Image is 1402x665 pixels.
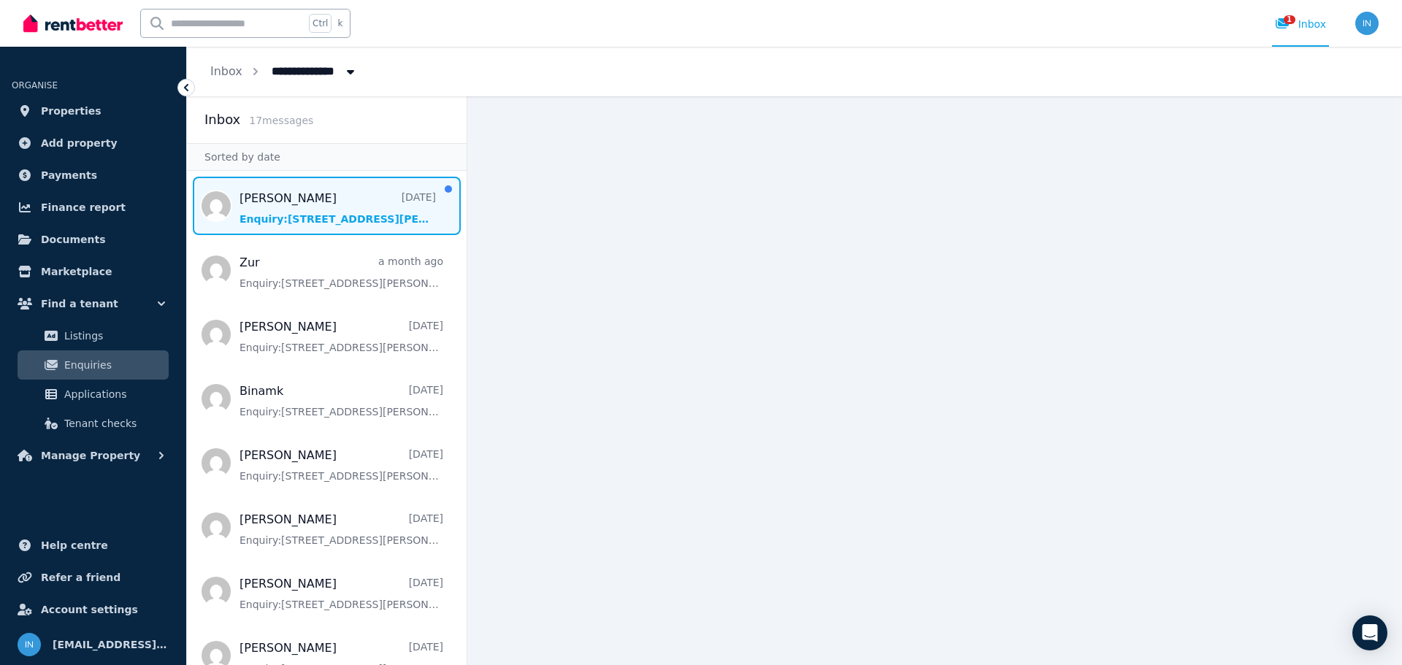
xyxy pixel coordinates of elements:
[187,143,467,171] div: Sorted by date
[18,321,169,350] a: Listings
[210,64,242,78] a: Inbox
[240,190,436,226] a: [PERSON_NAME][DATE]Enquiry:[STREET_ADDRESS][PERSON_NAME].
[41,263,112,280] span: Marketplace
[240,383,443,419] a: Binamk[DATE]Enquiry:[STREET_ADDRESS][PERSON_NAME].
[53,636,169,653] span: [EMAIL_ADDRESS][DOMAIN_NAME]
[12,161,175,190] a: Payments
[41,295,118,312] span: Find a tenant
[240,511,443,547] a: [PERSON_NAME][DATE]Enquiry:[STREET_ADDRESS][PERSON_NAME].
[64,385,163,403] span: Applications
[12,96,175,126] a: Properties
[23,12,123,34] img: RentBetter
[249,115,313,126] span: 17 message s
[12,80,58,91] span: ORGANISE
[64,356,163,374] span: Enquiries
[240,254,443,291] a: Zura month agoEnquiry:[STREET_ADDRESS][PERSON_NAME].
[41,537,108,554] span: Help centre
[41,134,118,152] span: Add property
[1352,615,1387,650] div: Open Intercom Messenger
[204,109,240,130] h2: Inbox
[12,531,175,560] a: Help centre
[240,318,443,355] a: [PERSON_NAME][DATE]Enquiry:[STREET_ADDRESS][PERSON_NAME].
[1284,15,1295,24] span: 1
[41,569,120,586] span: Refer a friend
[41,231,106,248] span: Documents
[18,633,41,656] img: info@ckarchitecture.com.au
[41,166,97,184] span: Payments
[18,380,169,409] a: Applications
[18,409,169,438] a: Tenant checks
[1275,17,1326,31] div: Inbox
[240,575,443,612] a: [PERSON_NAME][DATE]Enquiry:[STREET_ADDRESS][PERSON_NAME].
[12,225,175,254] a: Documents
[12,289,175,318] button: Find a tenant
[12,563,175,592] a: Refer a friend
[12,257,175,286] a: Marketplace
[187,47,381,96] nav: Breadcrumb
[18,350,169,380] a: Enquiries
[12,193,175,222] a: Finance report
[240,447,443,483] a: [PERSON_NAME][DATE]Enquiry:[STREET_ADDRESS][PERSON_NAME].
[12,441,175,470] button: Manage Property
[1355,12,1379,35] img: info@ckarchitecture.com.au
[12,128,175,158] a: Add property
[64,327,163,345] span: Listings
[41,601,138,618] span: Account settings
[64,415,163,432] span: Tenant checks
[337,18,342,29] span: k
[309,14,332,33] span: Ctrl
[41,447,140,464] span: Manage Property
[187,171,467,665] nav: Message list
[41,102,101,120] span: Properties
[12,595,175,624] a: Account settings
[41,199,126,216] span: Finance report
